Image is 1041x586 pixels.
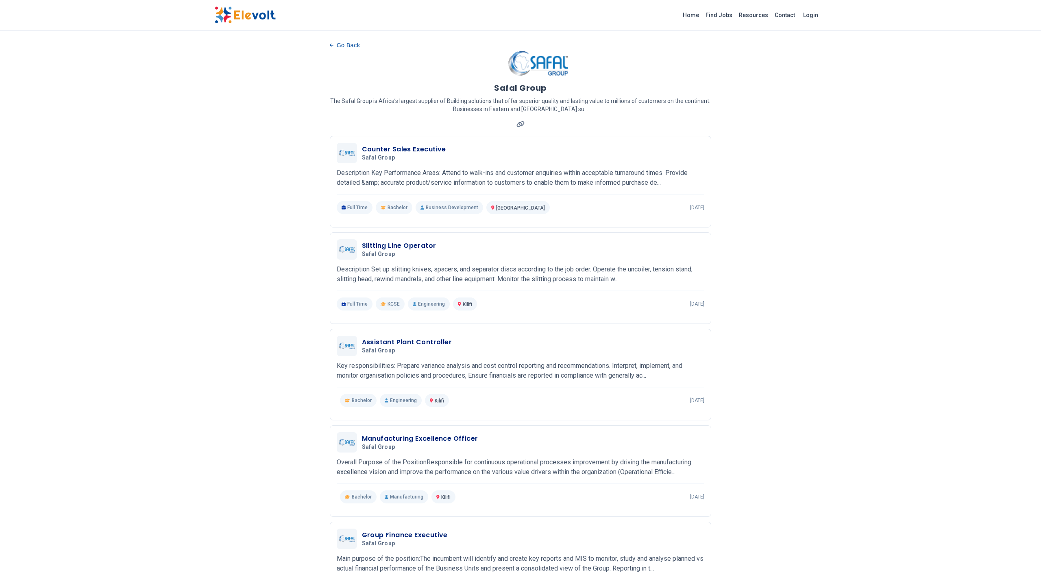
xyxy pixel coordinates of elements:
[330,97,712,113] p: The Safal Group is Africa’s largest supplier of Building solutions that offer superior quality an...
[339,343,355,350] img: Safal Group
[724,39,826,283] iframe: Advertisement
[416,201,483,214] p: Business Development
[337,336,705,407] a: Safal GroupAssistant Plant ControllerSafal GroupKey responsibilities: Prepare variance analysis a...
[508,51,568,76] img: Safal Group
[362,144,446,154] h3: Counter Sales Executive
[362,347,395,354] span: Safal Group
[690,204,704,211] p: [DATE]
[337,143,705,214] a: Safal GroupCounter Sales ExecutiveSafal GroupDescription Key Performance Areas: Attend to walk-in...
[339,536,355,542] img: Safal Group
[337,457,705,477] p: Overall Purpose of the PositionResponsible for continuous operational processes improvement by dr...
[337,361,705,380] p: Key responsibilities: Prepare variance analysis and cost control reporting and recommendations. I...
[362,530,448,540] h3: Group Finance Executive
[352,494,372,500] span: Bachelor
[494,82,547,94] h1: Safal Group
[380,394,422,407] p: Engineering
[330,39,360,51] button: Go Back
[388,301,400,307] span: KCSE
[435,398,444,404] span: Kilifi
[702,9,736,22] a: Find Jobs
[362,444,395,451] span: Safal Group
[352,397,372,404] span: Bachelor
[690,301,704,307] p: [DATE]
[362,337,452,347] h3: Assistant Plant Controller
[215,290,317,534] iframe: Advertisement
[690,397,704,404] p: [DATE]
[724,290,826,534] iframe: Advertisement
[215,39,317,283] iframe: Advertisement
[337,554,705,573] p: Main purpose of the position:The incumbent will identify and create key reports and MIS to monito...
[771,9,798,22] a: Contact
[339,439,355,446] img: Safal Group
[441,494,451,500] span: Kilifi
[337,297,373,310] p: Full Time
[337,168,705,188] p: Description Key Performance Areas: Attend to walk-ins and customer enquiries within acceptable tu...
[496,205,545,211] span: [GEOGRAPHIC_DATA]
[388,204,407,211] span: Bachelor
[362,154,395,162] span: Safal Group
[798,7,823,23] a: Login
[362,251,395,258] span: Safal Group
[215,7,276,24] img: Elevolt
[337,265,705,284] p: Description Set up slitting knives, spacers, and separator discs according to the job order. Oper...
[337,432,705,503] a: Safal GroupManufacturing Excellence OfficerSafal GroupOverall Purpose of the PositionResponsible ...
[339,246,355,253] img: Safal Group
[408,297,450,310] p: Engineering
[337,201,373,214] p: Full Time
[736,9,771,22] a: Resources
[463,302,472,307] span: Kilifi
[362,434,478,444] h3: Manufacturing Excellence Officer
[679,9,702,22] a: Home
[339,150,355,157] img: Safal Group
[690,494,704,500] p: [DATE]
[362,540,395,547] span: Safal Group
[337,239,705,310] a: Safal GroupSlitting Line OperatorSafal GroupDescription Set up slitting knives, spacers, and sepa...
[362,241,436,251] h3: Slitting Line Operator
[380,490,428,503] p: Manufacturing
